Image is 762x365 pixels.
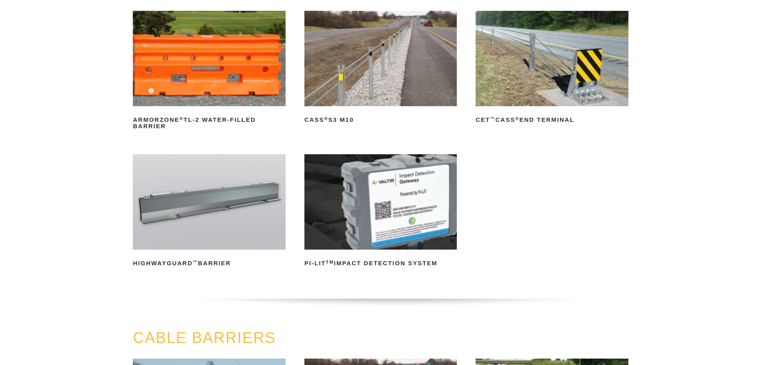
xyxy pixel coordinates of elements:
a: CASS®S3 M10 [304,11,457,126]
h2: CASS S3 M10 [304,113,457,126]
sup: ® [515,116,519,121]
sup: TM [326,260,334,264]
a: PI-LITTMImpact Detection System [304,154,457,270]
h2: HighwayGuard Barrier [133,257,285,270]
a: CABLE BARRIERS [133,329,276,346]
sup: ® [180,116,184,121]
h2: ArmorZone TL-2 Water-Filled Barrier [133,113,285,133]
a: ArmorZone®TL-2 Water-Filled Barrier [133,11,285,133]
sup: ® [324,116,328,121]
h2: CET CASS End Terminal [476,113,628,126]
a: HighwayGuard™Barrier [133,154,285,270]
sup: ™ [193,260,198,264]
h2: PI-LIT Impact Detection System [304,257,457,270]
a: CET™CASS®End Terminal [476,11,628,126]
sup: ™ [490,116,495,121]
